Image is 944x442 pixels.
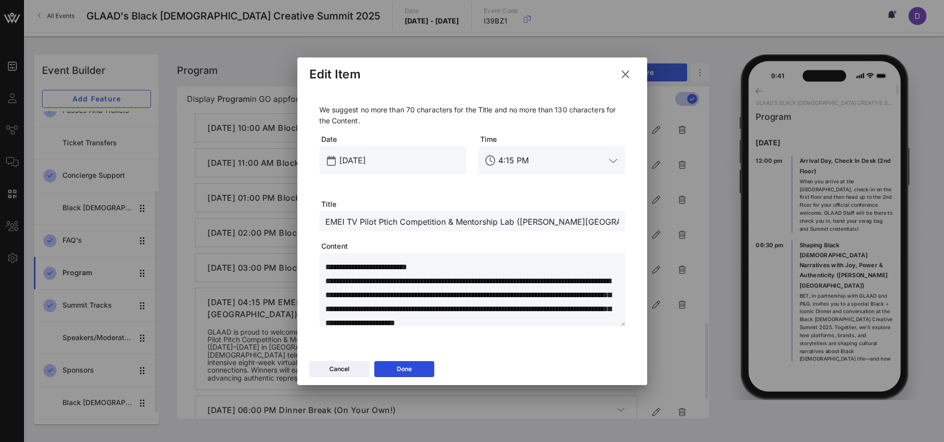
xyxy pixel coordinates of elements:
[321,199,625,209] span: Title
[321,241,625,251] span: Content
[309,67,361,82] div: Edit Item
[339,152,460,168] input: Start Date
[321,134,466,144] span: Date
[329,364,349,374] div: Cancel
[327,156,336,166] button: prepend icon
[397,364,412,374] div: Done
[498,152,605,168] input: Start Time
[480,134,625,144] span: Time
[319,104,625,126] p: We suggest no more than 70 characters for the Title and no more than 130 characters for the Content.
[309,361,369,377] button: Cancel
[374,361,434,377] button: Done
